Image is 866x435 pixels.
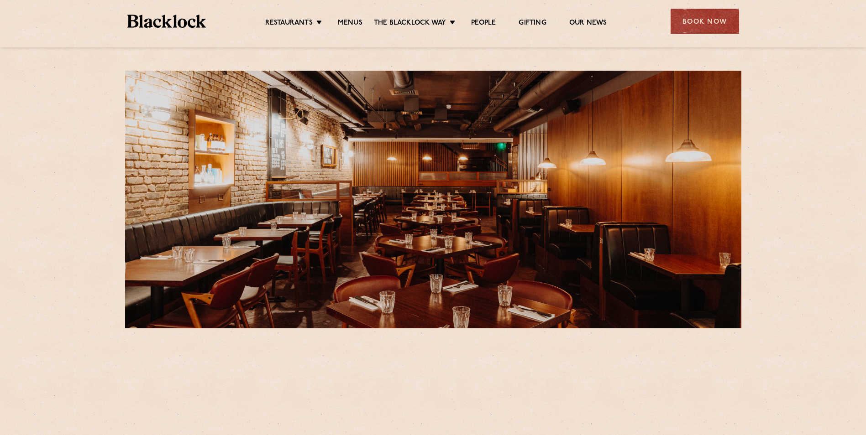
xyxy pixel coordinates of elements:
[569,19,607,29] a: Our News
[374,19,446,29] a: The Blacklock Way
[338,19,362,29] a: Menus
[519,19,546,29] a: Gifting
[471,19,496,29] a: People
[265,19,313,29] a: Restaurants
[671,9,739,34] div: Book Now
[127,15,206,28] img: BL_Textured_Logo-footer-cropped.svg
